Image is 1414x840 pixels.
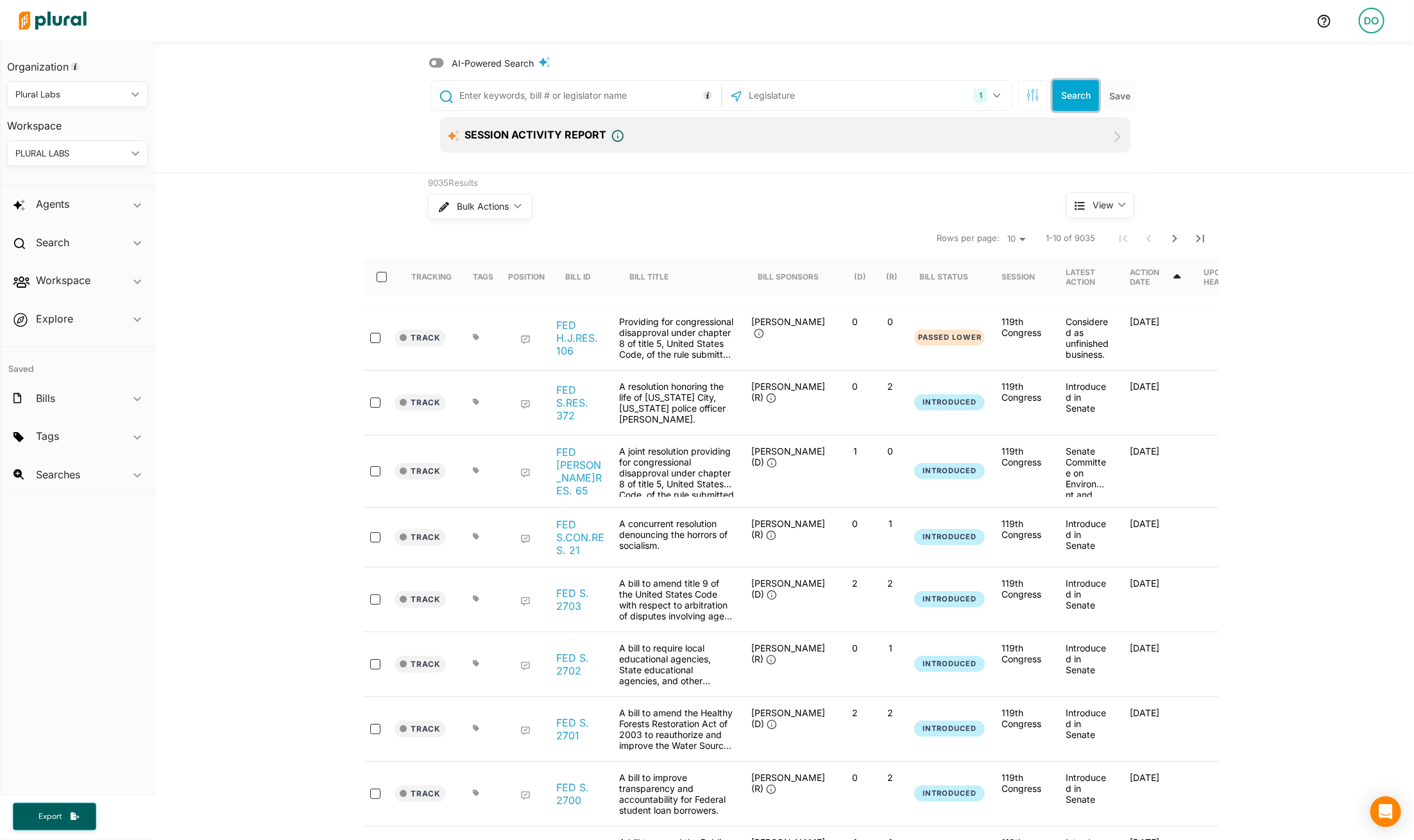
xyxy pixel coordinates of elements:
div: Add Position Statement [520,399,531,410]
a: FED S.RES. 372 [556,383,605,422]
div: [DATE] [1120,707,1193,751]
div: A resolution honoring the life of [US_STATE] City, [US_STATE] police officer [PERSON_NAME]. [613,381,741,424]
input: select-row-federal-119-s2701 [370,724,380,734]
button: Introduced [914,591,985,607]
a: FED S. 2703 [556,587,605,612]
p: 0 [878,446,903,457]
span: 1-10 of 9035 [1046,232,1095,245]
a: FED S.CON.RES. 21 [556,518,605,557]
div: A bill to improve transparency and accountability for Federal student loan borrowers. [613,772,741,816]
div: [DATE] [1120,643,1193,686]
div: Add Position Statement [520,791,531,801]
a: DO [1349,3,1395,38]
div: Introduced in Senate [1055,707,1120,751]
h2: Agents [36,197,69,211]
a: FED S. 2702 [556,651,605,677]
input: select-row-federal-119-sres372 [370,398,380,408]
div: Session [1001,259,1046,295]
div: Introduced in Senate [1055,643,1120,686]
div: A concurrent resolution denouncing the horrors of socialism. [613,518,741,557]
span: View [1093,198,1113,212]
p: 2 [842,578,867,589]
div: [DATE] [1120,518,1193,557]
span: [PERSON_NAME] [751,316,825,327]
button: Search [1053,80,1099,111]
div: Add tags [473,467,480,475]
button: Introduced [914,656,985,672]
div: Latest Action [1066,259,1109,295]
button: Track [395,463,446,480]
div: Session [1001,272,1035,281]
span: [PERSON_NAME] (D) [751,578,825,600]
div: Tags [473,272,493,281]
div: PLURAL LABS [15,147,126,160]
div: Add Position Statement [520,726,531,736]
button: Track [395,330,446,346]
button: 1 [969,83,1009,108]
button: First Page [1111,226,1136,251]
div: [DATE] [1120,316,1193,360]
a: FED [PERSON_NAME]RES. 65 [556,446,605,497]
div: 119th Congress [1001,578,1045,600]
input: select-row-federal-119-s2702 [370,659,380,669]
button: Last Page [1188,226,1213,251]
div: A bill to amend the Healthy Forests Restoration Act of 2003 to reauthorize and improve the Water ... [613,707,741,751]
div: Tooltip anchor [702,90,713,101]
h3: Organization [7,48,148,76]
div: 119th Congress [1001,518,1045,540]
div: Providing for congressional disapproval under chapter 8 of title 5, United States Code, of the ru... [613,316,741,360]
div: A bill to require local educational agencies, State educational agencies, and other governmental ... [613,643,741,686]
div: Add tags [473,595,480,603]
div: Latest Action [1066,267,1109,287]
input: select-row-federal-119-s2703 [370,594,380,605]
span: [PERSON_NAME] (R) [751,643,825,664]
div: Tracking [411,272,452,281]
button: Introduced [914,394,985,410]
div: [DATE] [1120,381,1193,424]
p: 2 [878,707,903,718]
button: Track [395,721,446,737]
div: [DATE] [1120,446,1193,497]
div: [DATE] [1120,578,1193,621]
p: 0 [842,518,867,529]
div: (D) [854,272,866,281]
p: 2 [878,381,903,392]
div: 119th Congress [1001,643,1045,664]
div: Bill Status [919,259,980,295]
button: Export [13,803,96,830]
div: Bill Sponsors [758,272,819,281]
div: Bill Sponsors [758,259,819,295]
div: Bill Title [629,272,669,281]
h2: Tags [36,429,59,443]
div: Add tags [473,333,480,341]
a: FED H.J.RES. 106 [556,319,605,357]
p: 2 [878,772,903,783]
h2: Searches [36,467,80,482]
button: Bulk Actions [428,194,532,219]
button: Previous Page [1136,226,1162,251]
span: [PERSON_NAME] (D) [751,707,825,729]
p: 1 [878,518,903,529]
button: Track [395,785,446,802]
input: select-all-rows [377,272,387,282]
a: FED S. 2700 [556,781,605,807]
p: 2 [878,578,903,589]
input: Legislature [747,83,885,108]
div: Introduced in Senate [1055,518,1120,557]
span: Session Activity Report [464,128,606,141]
h2: Search [36,235,69,249]
div: Tags [473,259,493,295]
p: 0 [842,316,867,327]
span: Rows per page: [937,232,1000,245]
div: Add Position Statement [520,468,531,478]
p: 0 [842,772,867,783]
button: Introduced [914,529,985,545]
div: Add tags [473,725,480,732]
div: Position [508,259,545,295]
div: Position [508,272,545,281]
button: Introduced [914,463,985,479]
button: Introduced [914,785,985,802]
span: Search Filters [1026,88,1039,99]
input: select-row-federal-119-sjres65 [370,466,380,476]
div: Senate Committee on Environment and Public Works discharged by petition pursuant to 5 U.S.C. 802(c). [1055,446,1120,497]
